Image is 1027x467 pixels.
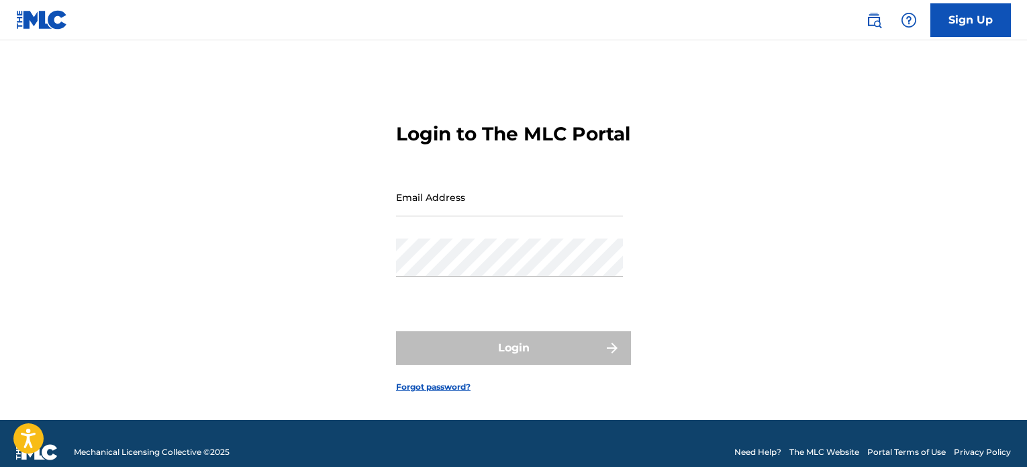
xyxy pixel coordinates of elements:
a: Need Help? [734,446,781,458]
a: Sign Up [930,3,1011,37]
img: MLC Logo [16,10,68,30]
a: The MLC Website [789,446,859,458]
img: help [901,12,917,28]
img: logo [16,444,58,460]
h3: Login to The MLC Portal [396,122,630,146]
a: Portal Terms of Use [867,446,946,458]
img: search [866,12,882,28]
a: Forgot password? [396,381,471,393]
a: Public Search [861,7,887,34]
span: Mechanical Licensing Collective © 2025 [74,446,230,458]
div: Help [895,7,922,34]
a: Privacy Policy [954,446,1011,458]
